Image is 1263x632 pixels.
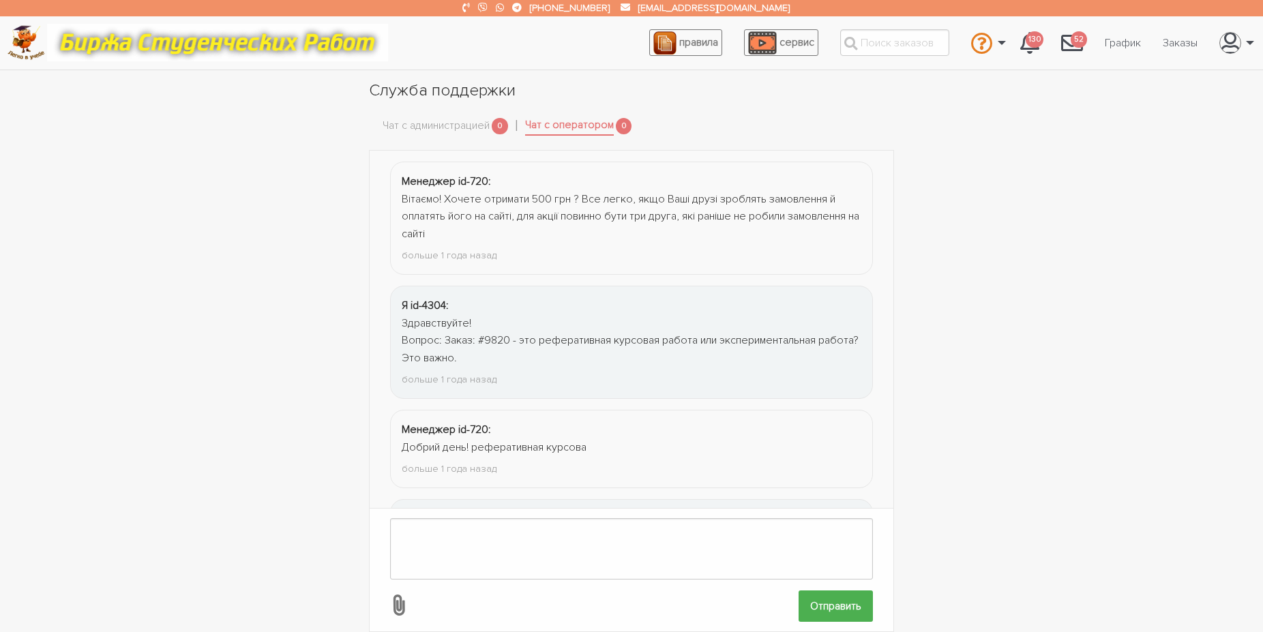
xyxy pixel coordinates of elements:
[649,29,722,56] a: правила
[530,2,610,14] a: [PHONE_NUMBER]
[369,79,894,102] h1: Служба поддержки
[492,118,508,135] span: 0
[47,24,388,61] img: motto-12e01f5a76059d5f6a28199ef077b1f78e012cfde436ab5cf1d4517935686d32.gif
[402,175,491,188] strong: Менеджер id-720:
[1071,31,1087,48] span: 52
[402,423,491,436] strong: Менеджер id-720:
[402,372,861,387] div: больше 1 года назад
[402,299,449,312] strong: Я id-4304:
[679,35,718,49] span: правила
[638,2,790,14] a: [EMAIL_ADDRESS][DOMAIN_NAME]
[402,461,861,477] div: больше 1 года назад
[1009,25,1050,61] a: 130
[8,25,45,60] img: logo-c4363faeb99b52c628a42810ed6dfb4293a56d4e4775eb116515dfe7f33672af.png
[402,247,861,263] div: больше 1 года назад
[383,117,490,135] a: Чат с администрацией
[653,31,677,55] img: agreement_icon-feca34a61ba7f3d1581b08bc946b2ec1ccb426f67415f344566775c155b7f62c.png
[1094,30,1152,56] a: График
[748,31,777,55] img: play_icon-49f7f135c9dc9a03216cfdbccbe1e3994649169d890fb554cedf0eac35a01ba8.png
[1050,25,1094,61] a: 52
[1026,31,1043,48] span: 130
[799,590,873,621] input: Отправить
[402,191,861,243] div: Вітаємо! Хочете отримати 500 грн ? Все легко, якщо Ваші друзі зроблять замовлення й оплатять його...
[1152,30,1208,56] a: Заказы
[525,117,614,136] a: Чат с оператором
[744,29,818,56] a: сервис
[779,35,814,49] span: сервис
[402,439,861,457] div: Добрий день! реферативная курсова
[402,315,861,367] div: Здравствуйте! Вопрос: Заказ: #9820 - это реферативная курсовая работа или экспериментальная работ...
[840,29,949,56] input: Поиск заказов
[616,118,632,135] span: 0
